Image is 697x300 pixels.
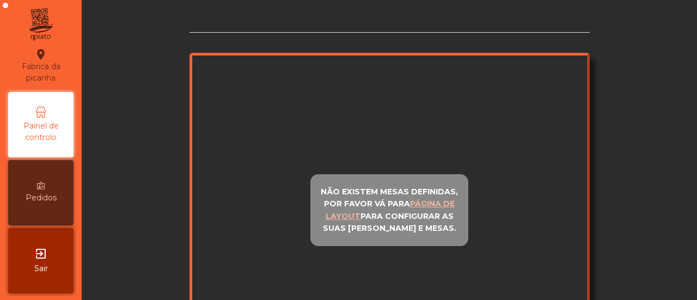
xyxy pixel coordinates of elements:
img: qpiato [27,5,54,44]
div: Fabrica da picanha [9,48,73,84]
span: Sair [34,263,48,274]
i: location_on [34,48,47,61]
u: página de layout [326,199,455,221]
span: Pedidos [26,192,57,204]
p: Não existem mesas definidas, por favor vá para para configurar as suas [PERSON_NAME] e mesas. [315,186,463,235]
span: Painel de controlo [11,120,71,143]
i: exit_to_app [34,247,47,260]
